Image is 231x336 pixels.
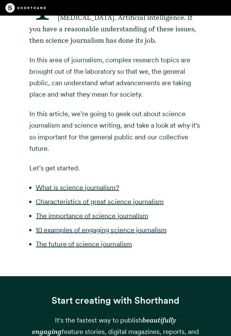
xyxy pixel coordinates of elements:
p: In this article, we’re going to geek out about science journalism and science writing, and take a... [29,108,202,154]
a: The future of science journalism [36,240,132,248]
em: beautifully engaging [32,316,176,335]
h3: Start creating with Shorthand [29,295,202,306]
p: In this area of journalism, complex research topics are brought out of the laboratory so that we,... [29,54,202,100]
a: The importance of science journalism [36,211,148,220]
p: Let’s get started. [29,162,202,173]
a: 10 examples of engaging science journalism [36,226,166,234]
img: The Craft [5,3,46,12]
a: What is science journalism? [36,183,119,191]
a: Characteristics of great science journalism [36,197,163,205]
